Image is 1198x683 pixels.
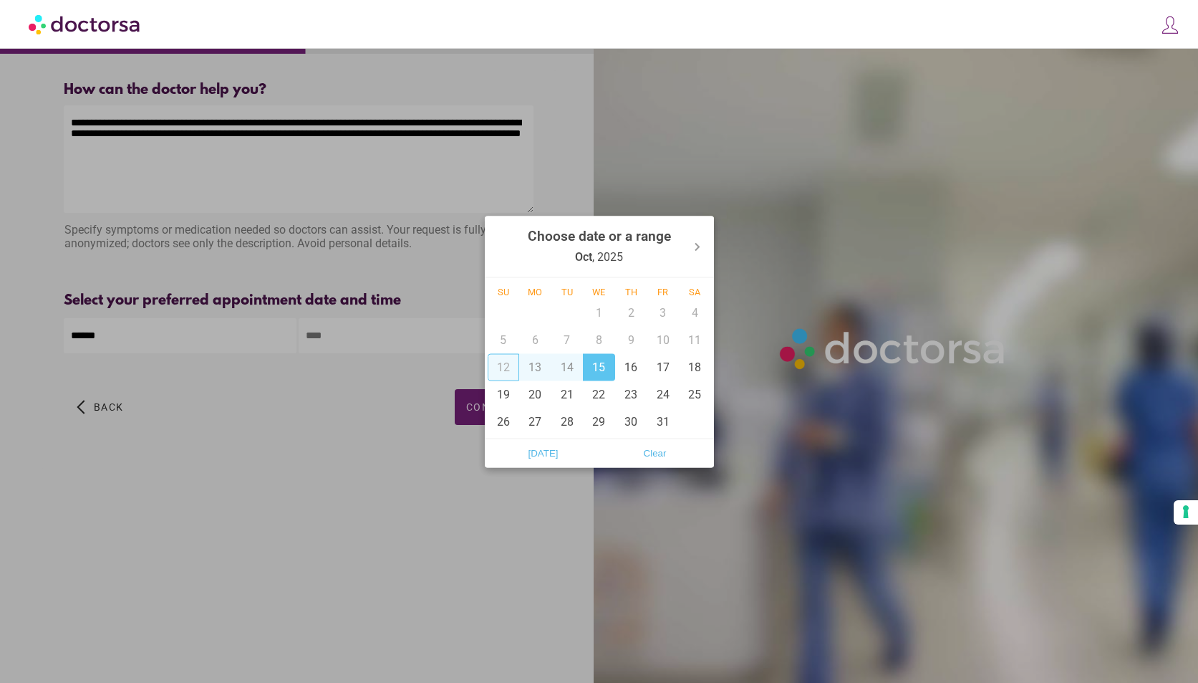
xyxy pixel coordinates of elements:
div: Fr [647,286,679,297]
div: , 2025 [528,219,671,274]
div: 20 [519,381,551,408]
div: 12 [488,353,520,381]
div: 16 [615,353,647,381]
span: Clear [604,442,707,464]
div: 5 [488,326,520,353]
div: 17 [647,353,679,381]
div: 25 [679,381,711,408]
div: 28 [551,408,584,435]
div: Mo [519,286,551,297]
div: Th [615,286,647,297]
div: Su [488,286,520,297]
div: Tu [551,286,584,297]
div: Sa [679,286,711,297]
div: 3 [647,299,679,326]
div: 6 [519,326,551,353]
div: 29 [583,408,615,435]
button: [DATE] [488,441,599,464]
div: 19 [488,381,520,408]
div: 10 [647,326,679,353]
img: Doctorsa.com [29,8,142,40]
div: 1 [583,299,615,326]
div: 4 [679,299,711,326]
div: 13 [519,353,551,381]
strong: Oct [575,249,592,263]
div: 26 [488,408,520,435]
button: Your consent preferences for tracking technologies [1174,500,1198,525]
div: 21 [551,381,584,408]
div: 31 [647,408,679,435]
div: 18 [679,353,711,381]
div: 8 [583,326,615,353]
div: We [583,286,615,297]
div: 9 [615,326,647,353]
div: 24 [647,381,679,408]
div: 15 [583,353,615,381]
div: 23 [615,381,647,408]
div: 14 [551,353,584,381]
div: 11 [679,326,711,353]
div: 27 [519,408,551,435]
div: 7 [551,326,584,353]
span: [DATE] [492,442,595,464]
strong: Choose date or a range [528,227,671,244]
img: icons8-customer-100.png [1160,15,1180,35]
button: Clear [599,441,711,464]
div: 30 [615,408,647,435]
div: 2 [615,299,647,326]
div: 22 [583,381,615,408]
